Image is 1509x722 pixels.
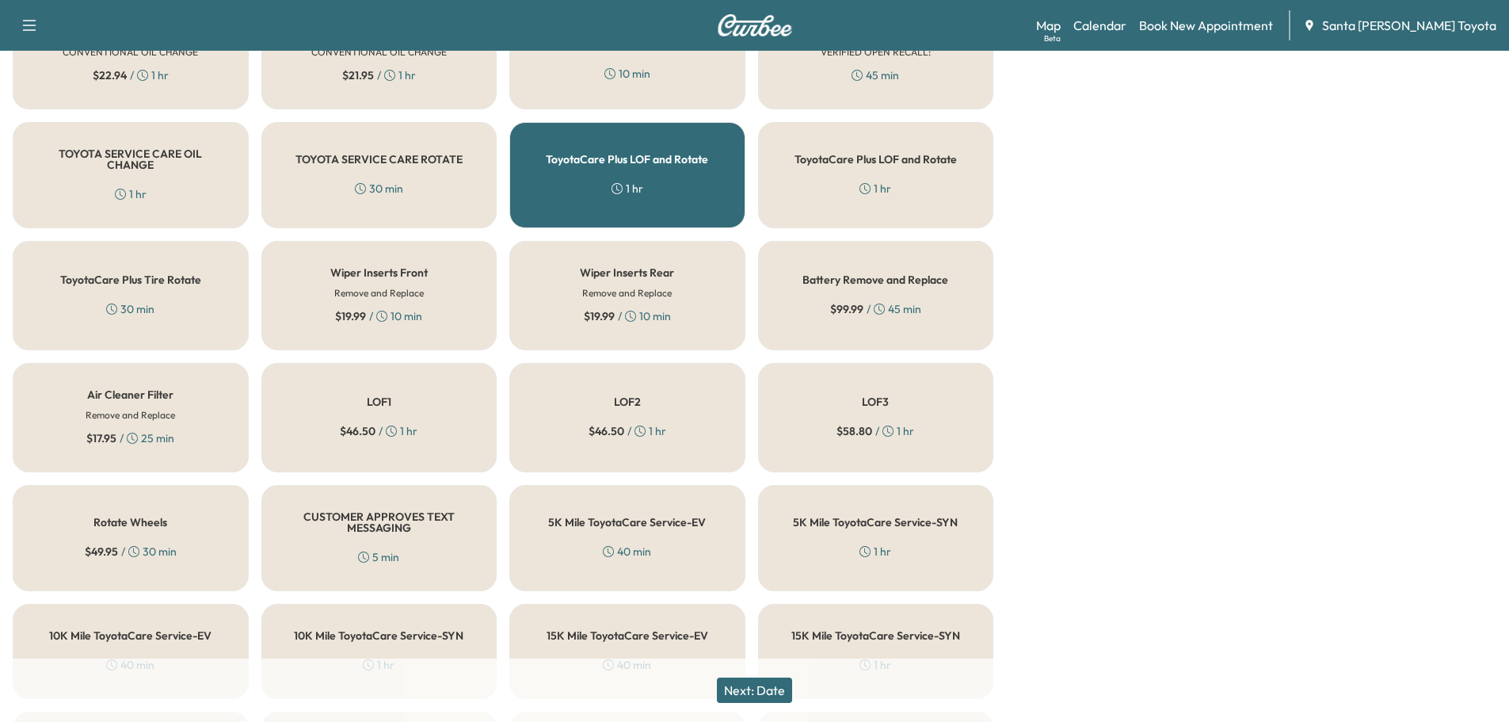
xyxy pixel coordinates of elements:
[335,308,422,324] div: / 10 min
[859,544,891,560] div: 1 hr
[830,301,863,317] span: $ 99.99
[589,423,624,439] span: $ 46.50
[582,286,672,300] h6: Remove and Replace
[63,45,198,59] h6: CONVENTIONAL OIL CHANGE
[93,517,167,528] h5: Rotate Wheels
[86,430,116,446] span: $ 17.95
[1036,16,1061,35] a: MapBeta
[85,544,118,560] span: $ 49.95
[584,308,671,324] div: / 10 min
[39,148,223,170] h5: TOYOTA SERVICE CARE OIL CHANGE
[85,544,177,560] div: / 30 min
[795,154,957,165] h5: ToyotaCare Plus LOF and Rotate
[580,267,674,278] h5: Wiper Inserts Rear
[830,301,921,317] div: / 45 min
[115,186,147,202] div: 1 hr
[546,154,708,165] h5: ToyotaCare Plus LOF and Rotate
[311,45,447,59] h6: CONVENTIONAL OIL CHANGE
[288,511,471,533] h5: CUSTOMER APPROVES TEXT MESSAGING
[836,423,872,439] span: $ 58.80
[340,423,417,439] div: / 1 hr
[1139,16,1273,35] a: Book New Appointment
[342,67,416,83] div: / 1 hr
[93,67,127,83] span: $ 22.94
[547,630,708,641] h5: 15K Mile ToyotaCare Service-EV
[355,181,403,197] div: 30 min
[821,45,931,59] h6: VERIFIED OPEN RECALL:
[86,408,175,422] h6: Remove and Replace
[106,657,154,673] div: 40 min
[717,678,792,703] button: Next: Date
[1322,16,1496,35] span: Santa [PERSON_NAME] Toyota
[548,517,706,528] h5: 5K Mile ToyotaCare Service-EV
[342,67,374,83] span: $ 21.95
[589,423,666,439] div: / 1 hr
[330,267,428,278] h5: Wiper Inserts Front
[363,657,394,673] div: 1 hr
[335,308,366,324] span: $ 19.99
[603,544,651,560] div: 40 min
[862,396,889,407] h5: LOF3
[86,430,174,446] div: / 25 min
[334,286,424,300] h6: Remove and Replace
[612,181,643,197] div: 1 hr
[802,274,948,285] h5: Battery Remove and Replace
[87,389,173,400] h5: Air Cleaner Filter
[367,396,391,407] h5: LOF1
[1044,32,1061,44] div: Beta
[717,14,793,36] img: Curbee Logo
[49,630,211,641] h5: 10K Mile ToyotaCare Service-EV
[584,308,615,324] span: $ 19.99
[859,181,891,197] div: 1 hr
[614,396,641,407] h5: LOF2
[106,301,154,317] div: 30 min
[93,67,169,83] div: / 1 hr
[340,423,375,439] span: $ 46.50
[1073,16,1126,35] a: Calendar
[836,423,914,439] div: / 1 hr
[294,630,463,641] h5: 10K Mile ToyotaCare Service-SYN
[852,67,899,83] div: 45 min
[295,154,463,165] h5: TOYOTA SERVICE CARE ROTATE
[604,66,650,82] div: 10 min
[791,630,960,641] h5: 15K Mile ToyotaCare Service-SYN
[603,657,651,673] div: 40 min
[793,517,958,528] h5: 5K Mile ToyotaCare Service-SYN
[358,549,399,565] div: 5 min
[859,657,891,673] div: 1 hr
[60,274,201,285] h5: ToyotaCare Plus Tire Rotate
